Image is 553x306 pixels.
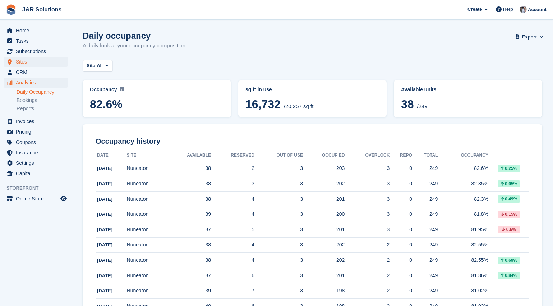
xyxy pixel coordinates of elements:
[254,253,303,268] td: 3
[90,86,224,93] abbr: Current percentage of sq ft occupied
[6,4,17,15] img: stora-icon-8386f47178a22dfd0bd8f6a31ec36ba5ce8667c1dd55bd0f319d3a0aa187defe.svg
[522,33,537,41] span: Export
[19,4,64,15] a: J&R Solutions
[417,103,427,109] span: /249
[4,57,68,67] a: menu
[390,226,412,233] div: 0
[97,273,112,278] span: [DATE]
[412,176,438,192] td: 249
[167,237,211,253] td: 38
[345,256,390,264] div: 2
[390,180,412,187] div: 0
[87,62,97,69] span: Site:
[167,176,211,192] td: 38
[127,253,167,268] td: Nuneaton
[4,158,68,168] a: menu
[303,180,345,187] div: 202
[211,207,254,222] td: 4
[16,46,59,56] span: Subscriptions
[16,36,59,46] span: Tasks
[16,158,59,168] span: Settings
[83,42,187,50] p: A daily look at your occupancy composition.
[83,31,187,41] h1: Daily occupancy
[17,105,68,112] a: Reports
[284,103,314,109] span: /20,257 sq ft
[167,161,211,176] td: 38
[401,87,436,92] span: Available units
[498,211,520,218] div: 0.15%
[16,168,59,178] span: Capital
[127,283,167,299] td: Nuneaton
[254,161,303,176] td: 3
[467,6,482,13] span: Create
[438,191,488,207] td: 82.3%
[97,288,112,293] span: [DATE]
[167,253,211,268] td: 38
[17,97,68,104] a: Bookings
[390,210,412,218] div: 0
[4,116,68,126] a: menu
[498,257,520,264] div: 0.69%
[303,210,345,218] div: 200
[97,196,112,202] span: [DATE]
[16,57,59,67] span: Sites
[127,176,167,192] td: Nuneaton
[438,268,488,283] td: 81.86%
[516,31,542,43] button: Export
[390,256,412,264] div: 0
[127,237,167,253] td: Nuneaton
[211,161,254,176] td: 2
[390,287,412,295] div: 0
[390,241,412,249] div: 0
[127,222,167,238] td: Nuneaton
[438,161,488,176] td: 82.6%
[412,161,438,176] td: 249
[4,168,68,178] a: menu
[127,150,167,161] th: Site
[254,191,303,207] td: 3
[96,150,127,161] th: Date
[83,60,112,72] button: Site: All
[211,283,254,299] td: 7
[412,237,438,253] td: 249
[4,67,68,77] a: menu
[127,161,167,176] td: Nuneaton
[4,137,68,147] a: menu
[167,268,211,283] td: 37
[4,148,68,158] a: menu
[245,98,281,111] span: 16,732
[211,222,254,238] td: 5
[17,89,68,96] a: Daily Occupancy
[438,283,488,299] td: 81.02%
[528,6,547,13] span: Account
[127,207,167,222] td: Nuneaton
[390,272,412,279] div: 0
[390,195,412,203] div: 0
[167,207,211,222] td: 39
[438,222,488,238] td: 81.95%
[167,283,211,299] td: 39
[97,258,112,263] span: [DATE]
[390,150,412,161] th: Repo
[345,164,390,172] div: 3
[97,227,112,232] span: [DATE]
[345,287,390,295] div: 2
[4,78,68,88] a: menu
[167,191,211,207] td: 38
[254,283,303,299] td: 3
[97,212,112,217] span: [DATE]
[211,191,254,207] td: 4
[16,25,59,36] span: Home
[16,78,59,88] span: Analytics
[498,226,520,233] div: 0.6%
[498,195,520,203] div: 0.49%
[254,268,303,283] td: 3
[4,194,68,204] a: menu
[4,36,68,46] a: menu
[97,62,103,69] span: All
[16,67,59,77] span: CRM
[120,87,124,91] img: icon-info-grey-7440780725fd019a000dd9b08b2336e03edf1995a4989e88bcd33f0948082b44.svg
[96,137,529,145] h2: Occupancy history
[211,176,254,192] td: 3
[245,87,272,92] span: sq ft in use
